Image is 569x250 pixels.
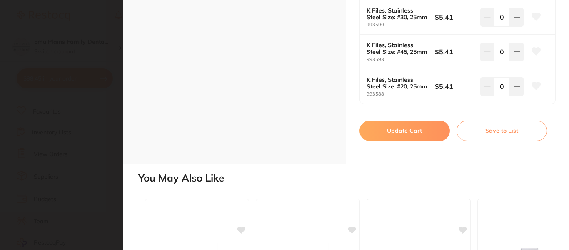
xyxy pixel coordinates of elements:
b: K Files, Stainless Steel Size: #45, 25mm [367,42,428,55]
b: $5.41 [435,13,476,22]
small: 993593 [367,57,435,62]
small: 993588 [367,91,435,97]
h2: You May Also Like [138,172,566,184]
b: $5.41 [435,47,476,56]
b: $5.41 [435,82,476,91]
b: K Files, Stainless Steel Size: #20, 25mm [367,76,428,90]
button: Save to List [457,121,547,141]
button: Update Cart [359,121,450,141]
small: 993590 [367,22,435,28]
b: K Files, Stainless Steel Size: #30, 25mm [367,7,428,20]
